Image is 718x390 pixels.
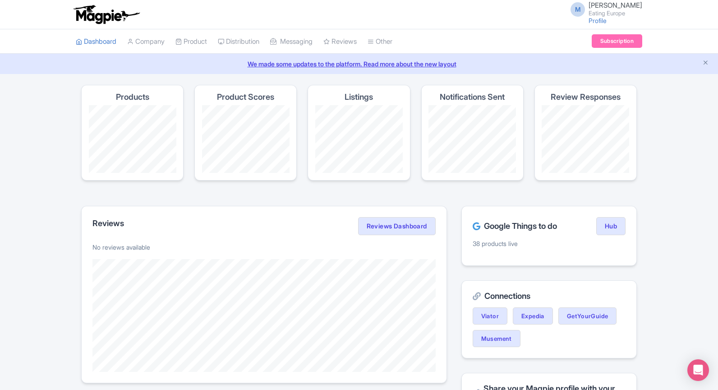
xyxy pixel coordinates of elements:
[596,217,626,235] a: Hub
[218,29,259,54] a: Distribution
[5,59,713,69] a: We made some updates to the platform. Read more about the new layout
[513,307,553,325] a: Expedia
[589,17,607,24] a: Profile
[217,93,274,102] h4: Product Scores
[116,93,149,102] h4: Products
[687,359,709,381] div: Open Intercom Messenger
[92,219,124,228] h2: Reviews
[473,222,557,231] h2: Google Things to do
[71,5,141,24] img: logo-ab69f6fb50320c5b225c76a69d11143b.png
[551,93,621,102] h4: Review Responses
[358,217,436,235] a: Reviews Dashboard
[76,29,116,54] a: Dashboard
[702,58,709,69] button: Close announcement
[270,29,313,54] a: Messaging
[592,34,642,48] a: Subscription
[565,2,642,16] a: M [PERSON_NAME] Eating Europe
[440,93,505,102] h4: Notifications Sent
[127,29,165,54] a: Company
[589,10,642,16] small: Eating Europe
[473,239,626,248] p: 38 products live
[345,93,373,102] h4: Listings
[589,1,642,9] span: [PERSON_NAME]
[473,330,520,347] a: Musement
[175,29,207,54] a: Product
[571,2,585,17] span: M
[473,307,507,325] a: Viator
[92,242,436,252] p: No reviews available
[368,29,392,54] a: Other
[558,307,617,325] a: GetYourGuide
[473,292,626,301] h2: Connections
[323,29,357,54] a: Reviews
